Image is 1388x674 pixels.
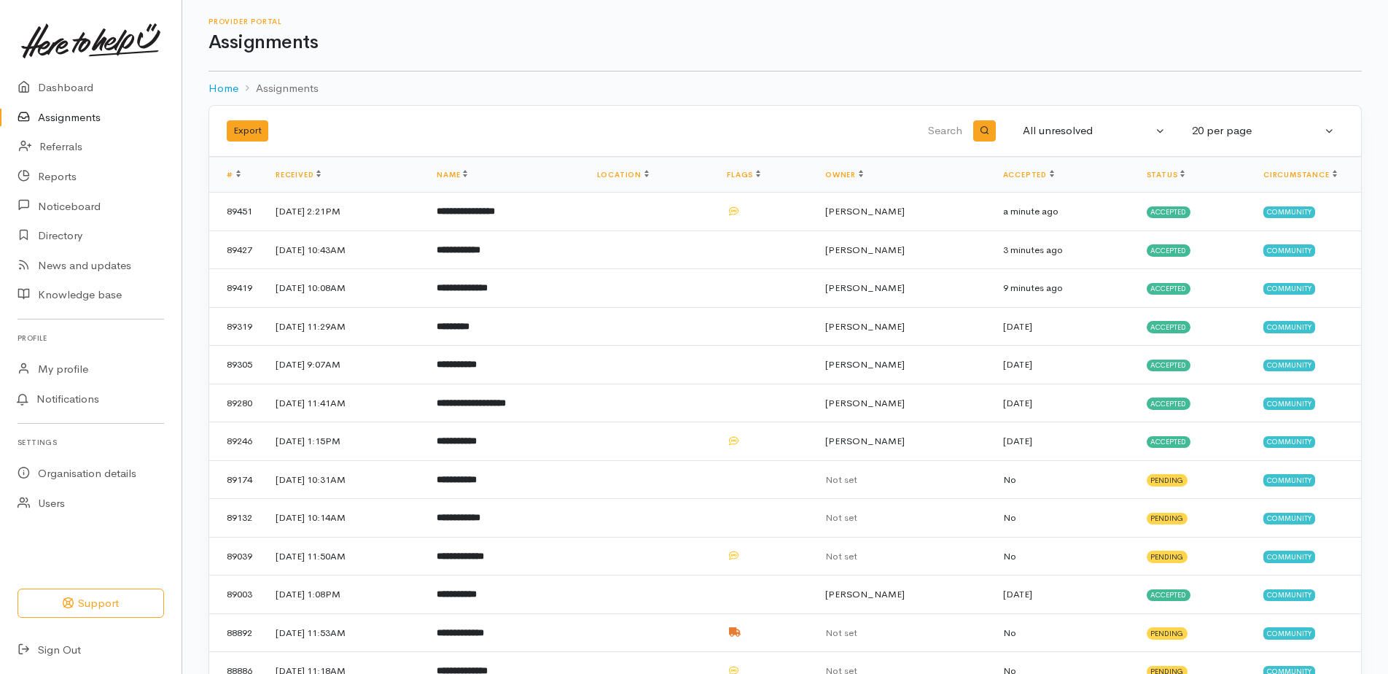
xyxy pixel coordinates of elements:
[1003,282,1063,294] time: 9 minutes ago
[208,32,1362,53] h1: Assignments
[1003,627,1016,639] span: No
[1183,117,1344,145] button: 20 per page
[209,422,264,461] td: 89246
[1147,244,1191,256] span: Accepted
[1003,550,1016,562] span: No
[1003,435,1032,447] time: [DATE]
[825,170,863,179] a: Owner
[825,627,857,639] span: Not set
[264,231,425,269] td: [DATE] 10:43AM
[620,114,965,149] input: Search
[264,422,425,461] td: [DATE] 1:15PM
[264,613,425,652] td: [DATE] 11:53AM
[825,320,905,333] span: [PERSON_NAME]
[1263,398,1315,409] span: Community
[209,499,264,538] td: 89132
[17,589,164,619] button: Support
[264,193,425,231] td: [DATE] 2:21PM
[727,170,760,179] a: Flags
[209,193,264,231] td: 89451
[825,511,857,524] span: Not set
[208,71,1362,106] nav: breadcrumb
[1263,627,1315,639] span: Community
[825,358,905,371] span: [PERSON_NAME]
[209,384,264,422] td: 89280
[264,346,425,384] td: [DATE] 9:07AM
[1263,321,1315,333] span: Community
[227,170,241,179] a: #
[1263,170,1337,179] a: Circumstance
[597,170,649,179] a: Location
[825,397,905,409] span: [PERSON_NAME]
[1147,436,1191,448] span: Accepted
[1263,283,1315,295] span: Community
[825,550,857,562] span: Not set
[276,170,321,179] a: Received
[1263,360,1315,371] span: Community
[209,613,264,652] td: 88892
[1003,511,1016,524] span: No
[1147,206,1191,218] span: Accepted
[1003,473,1016,486] span: No
[264,460,425,499] td: [DATE] 10:31AM
[437,170,467,179] a: Name
[1147,627,1188,639] span: Pending
[825,205,905,217] span: [PERSON_NAME]
[1147,170,1185,179] a: Status
[209,231,264,269] td: 89427
[264,499,425,538] td: [DATE] 10:14AM
[825,473,857,486] span: Not set
[209,576,264,614] td: 89003
[1263,244,1315,256] span: Community
[1147,474,1188,486] span: Pending
[1147,360,1191,371] span: Accepted
[238,80,319,97] li: Assignments
[1003,358,1032,371] time: [DATE]
[1147,551,1188,562] span: Pending
[1014,117,1174,145] button: All unresolved
[1147,321,1191,333] span: Accepted
[1003,397,1032,409] time: [DATE]
[264,576,425,614] td: [DATE] 1:08PM
[825,282,905,294] span: [PERSON_NAME]
[1003,170,1054,179] a: Accepted
[1003,588,1032,600] time: [DATE]
[1023,123,1153,139] div: All unresolved
[1263,206,1315,218] span: Community
[264,384,425,422] td: [DATE] 11:41AM
[825,244,905,256] span: [PERSON_NAME]
[1263,474,1315,486] span: Community
[1003,205,1058,217] time: a minute ago
[1147,283,1191,295] span: Accepted
[264,269,425,308] td: [DATE] 10:08AM
[17,433,164,452] h6: Settings
[264,307,425,346] td: [DATE] 11:29AM
[17,328,164,348] h6: Profile
[1263,513,1315,524] span: Community
[1147,398,1191,409] span: Accepted
[1263,551,1315,562] span: Community
[825,435,905,447] span: [PERSON_NAME]
[1192,123,1322,139] div: 20 per page
[1147,589,1191,601] span: Accepted
[1147,513,1188,524] span: Pending
[1263,436,1315,448] span: Community
[208,18,1362,26] h6: Provider Portal
[1263,589,1315,601] span: Community
[1003,244,1063,256] time: 3 minutes ago
[1003,320,1032,333] time: [DATE]
[209,460,264,499] td: 89174
[227,120,268,142] button: Export
[209,307,264,346] td: 89319
[209,537,264,576] td: 89039
[209,346,264,384] td: 89305
[264,537,425,576] td: [DATE] 11:50AM
[209,269,264,308] td: 89419
[208,80,238,97] a: Home
[825,588,905,600] span: [PERSON_NAME]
